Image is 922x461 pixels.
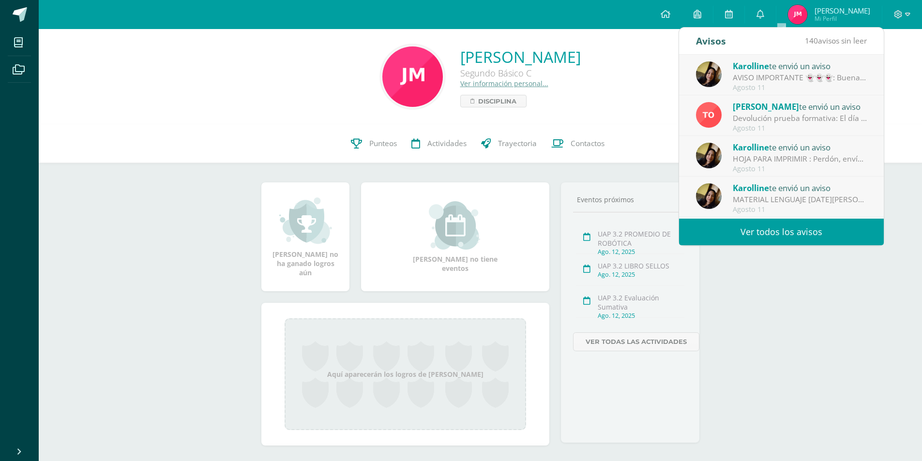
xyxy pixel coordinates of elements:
[279,196,332,245] img: achievement_small.png
[598,293,684,312] div: UAP 3.2 Evaluación Sumativa
[696,183,722,209] img: fb79f5a91a3aae58e4c0de196cfe63c7.png
[427,138,467,149] span: Actividades
[598,270,684,279] div: Ago. 12, 2025
[696,28,726,54] div: Avisos
[598,312,684,320] div: Ago. 12, 2025
[733,60,769,72] span: Karolline
[573,332,699,351] a: Ver todas las actividades
[544,124,612,163] a: Contactos
[788,5,807,24] img: 5ed3e5fc3de4367f2d0b956e970858ff.png
[474,124,544,163] a: Trayectoria
[460,95,527,107] a: Disciplina
[733,194,867,205] div: MATERIAL LENGUAJE MIÉRCOLES 13 DE AGOSTO : Buenas tardes estimados alumnos. Envío documento que d...
[733,141,867,153] div: te envió un aviso
[733,101,799,112] span: [PERSON_NAME]
[460,46,581,67] a: [PERSON_NAME]
[478,95,516,107] span: Disciplina
[696,102,722,128] img: 756ce12fb1b4cf9faf9189d656ca7749.png
[696,143,722,168] img: fb79f5a91a3aae58e4c0de196cfe63c7.png
[460,79,548,88] a: Ver información personal...
[382,46,443,107] img: 3065cfd7f47b9978ad7936c4dc37763f.png
[733,113,867,124] div: Devolución prueba formativa: El día de hoy se devuelve prueba formativa, se da la opción de traer...
[407,201,504,273] div: [PERSON_NAME] no tiene eventos
[271,196,340,277] div: [PERSON_NAME] no ha ganado logros aún
[460,67,581,79] div: Segundo Básico C
[733,72,867,83] div: AVISO IMPORTANTE 👻👻👻: Buenas tardes chicos!! No olviden trabajar en plataforma Progrentis. Gracias
[733,124,867,133] div: Agosto 11
[733,181,867,194] div: te envió un aviso
[733,84,867,92] div: Agosto 11
[344,124,404,163] a: Punteos
[369,138,397,149] span: Punteos
[285,318,526,430] div: Aquí aparecerán los logros de [PERSON_NAME]
[404,124,474,163] a: Actividades
[733,182,769,193] span: Karolline
[696,61,722,87] img: fb79f5a91a3aae58e4c0de196cfe63c7.png
[805,35,818,46] span: 140
[733,59,867,72] div: te envió un aviso
[815,15,870,23] span: Mi Perfil
[429,201,482,250] img: event_small.png
[733,206,867,214] div: Agosto 11
[598,229,684,248] div: UAP 3.2 PROMEDIO DE ROBÓTICA
[573,195,687,204] div: Eventos próximos
[733,153,867,164] div: HOJA PARA IMPRIMIR : Perdón, envío documento para impresión. Gracias.
[498,138,537,149] span: Trayectoria
[805,35,867,46] span: avisos sin leer
[733,142,769,153] span: Karolline
[571,138,605,149] span: Contactos
[598,248,684,256] div: Ago. 12, 2025
[679,219,884,245] a: Ver todos los avisos
[815,6,870,15] span: [PERSON_NAME]
[598,261,684,270] div: UAP 3.2 LIBRO SELLOS
[733,165,867,173] div: Agosto 11
[733,100,867,113] div: te envió un aviso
